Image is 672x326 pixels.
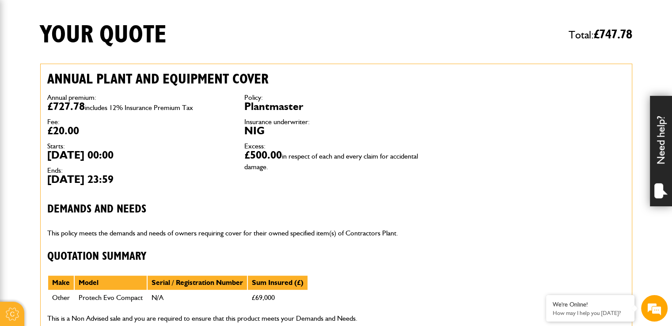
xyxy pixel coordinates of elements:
[47,313,428,324] p: This is a Non Advised sale and you are required to ensure that this product meets your Demands an...
[147,290,247,305] td: N/A
[244,101,428,112] dd: Plantmaster
[244,143,428,150] dt: Excess:
[244,152,418,171] span: in respect of each and every claim for accidental damage.
[47,125,231,136] dd: £20.00
[244,150,428,171] dd: £500.00
[244,125,428,136] dd: NIG
[600,28,632,41] span: 747.78
[47,71,428,87] h2: Annual plant and equipment cover
[247,275,308,290] th: Sum Insured (£)
[47,94,231,101] dt: Annual premium:
[553,301,628,308] div: We're Online!
[569,25,632,45] span: Total:
[47,118,231,125] dt: Fee:
[47,203,428,216] h3: Demands and needs
[47,101,231,112] dd: £727.78
[47,150,231,160] dd: [DATE] 00:00
[650,96,672,206] div: Need help?
[147,275,247,290] th: Serial / Registration Number
[40,20,167,50] h1: Your quote
[74,275,147,290] th: Model
[47,174,231,185] dd: [DATE] 23:59
[553,310,628,316] p: How may I help you today?
[85,103,193,112] span: includes 12% Insurance Premium Tax
[47,227,428,239] p: This policy meets the demands and needs of owners requiring cover for their owned specified item(...
[47,250,428,264] h3: Quotation Summary
[247,290,308,305] td: £69,000
[48,275,74,290] th: Make
[594,28,632,41] span: £
[47,143,231,150] dt: Starts:
[244,94,428,101] dt: Policy:
[244,118,428,125] dt: Insurance underwriter:
[74,290,147,305] td: Protech Evo Compact
[47,167,231,174] dt: Ends:
[48,290,74,305] td: Other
